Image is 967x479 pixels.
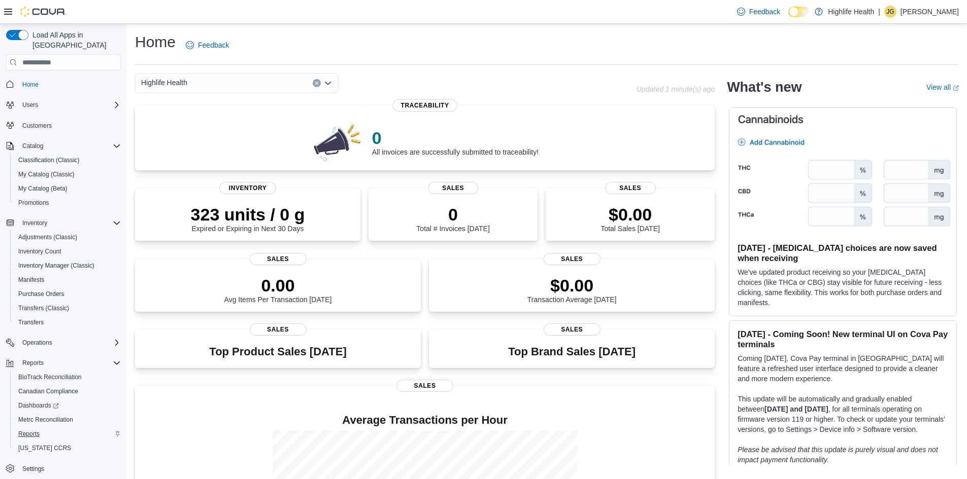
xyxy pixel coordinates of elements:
p: We've updated product receiving so your [MEDICAL_DATA] choices (like THCa or CBG) stay visible fo... [738,267,948,308]
span: Metrc Reconciliation [18,416,73,424]
span: Classification (Classic) [18,156,80,164]
a: Settings [18,463,48,475]
span: Reports [18,430,40,438]
span: Feedback [198,40,229,50]
span: Operations [22,339,52,347]
span: Canadian Compliance [14,385,121,397]
h2: What's new [727,79,802,95]
span: My Catalog (Beta) [14,182,121,195]
a: Purchase Orders [14,288,69,300]
span: Users [18,99,121,111]
button: My Catalog (Classic) [10,167,125,181]
button: Inventory [18,217,51,229]
em: Please be advised that this update is purely visual and does not impact payment functionality. [738,446,938,464]
button: Transfers (Classic) [10,301,125,315]
span: Reports [18,357,121,369]
p: Coming [DATE], Cova Pay terminal in [GEOGRAPHIC_DATA] will feature a refreshed user interface des... [738,353,948,384]
button: Inventory Manager (Classic) [10,259,125,273]
span: Reports [22,359,44,367]
span: My Catalog (Classic) [18,170,75,178]
span: Home [18,78,121,90]
span: Customers [22,122,52,130]
button: Reports [18,357,48,369]
p: 0 [372,128,539,148]
button: Canadian Compliance [10,384,125,398]
p: $0.00 [601,204,659,225]
span: Home [22,81,39,89]
span: Canadian Compliance [18,387,78,395]
img: Cova [20,7,66,17]
button: Operations [2,336,125,350]
span: Reports [14,428,121,440]
span: My Catalog (Classic) [14,168,121,180]
h1: Home [135,32,176,52]
p: Highlife Health [828,6,874,18]
div: Total Sales [DATE] [601,204,659,233]
span: Washington CCRS [14,442,121,454]
h4: Average Transactions per Hour [143,414,707,426]
span: Sales [544,323,601,336]
a: Metrc Reconciliation [14,414,77,426]
a: Feedback [182,35,233,55]
a: My Catalog (Classic) [14,168,79,180]
span: Transfers [14,316,121,328]
p: $0.00 [527,275,617,296]
h3: [DATE] - Coming Soon! New terminal UI on Cova Pay terminals [738,329,948,349]
button: Settings [2,461,125,476]
button: Reports [10,427,125,441]
button: BioTrack Reconciliation [10,370,125,384]
span: My Catalog (Beta) [18,185,68,193]
span: Sales [428,182,479,194]
p: 323 units / 0 g [191,204,305,225]
span: Adjustments (Classic) [18,233,77,241]
h3: [DATE] - [MEDICAL_DATA] choices are now saved when receiving [738,243,948,263]
a: Adjustments (Classic) [14,231,81,243]
a: Transfers [14,316,48,328]
h3: Top Product Sales [DATE] [209,346,346,358]
a: Manifests [14,274,48,286]
button: Open list of options [324,79,332,87]
p: 0 [416,204,489,225]
a: BioTrack Reconciliation [14,371,86,383]
span: Purchase Orders [14,288,121,300]
span: Metrc Reconciliation [14,414,121,426]
button: My Catalog (Beta) [10,181,125,196]
button: Classification (Classic) [10,153,125,167]
span: Purchase Orders [18,290,64,298]
button: Catalog [2,139,125,153]
span: Catalog [22,142,43,150]
span: Sales [396,380,453,392]
span: Adjustments (Classic) [14,231,121,243]
div: All invoices are successfully submitted to traceability! [372,128,539,156]
span: Settings [22,465,44,473]
a: Dashboards [10,398,125,413]
a: Inventory Count [14,245,65,257]
a: Home [18,79,43,91]
button: Metrc Reconciliation [10,413,125,427]
a: Transfers (Classic) [14,302,73,314]
div: Transaction Average [DATE] [527,275,617,304]
a: Dashboards [14,399,63,412]
span: Inventory Count [14,245,121,257]
button: Users [18,99,42,111]
span: Inventory Manager (Classic) [14,260,121,272]
a: Classification (Classic) [14,154,84,166]
h3: Top Brand Sales [DATE] [508,346,636,358]
img: 0 [311,122,364,162]
span: Catalog [18,140,121,152]
span: Manifests [18,276,44,284]
input: Dark Mode [788,7,810,17]
button: Clear input [313,79,321,87]
span: JG [886,6,894,18]
button: Adjustments (Classic) [10,230,125,244]
button: Catalog [18,140,47,152]
button: Inventory Count [10,244,125,259]
div: Expired or Expiring in Next 30 Days [191,204,305,233]
button: Users [2,98,125,112]
button: Purchase Orders [10,287,125,301]
span: Classification (Classic) [14,154,121,166]
button: Reports [2,356,125,370]
span: Transfers (Classic) [18,304,69,312]
span: Load All Apps in [GEOGRAPHIC_DATA] [28,30,121,50]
